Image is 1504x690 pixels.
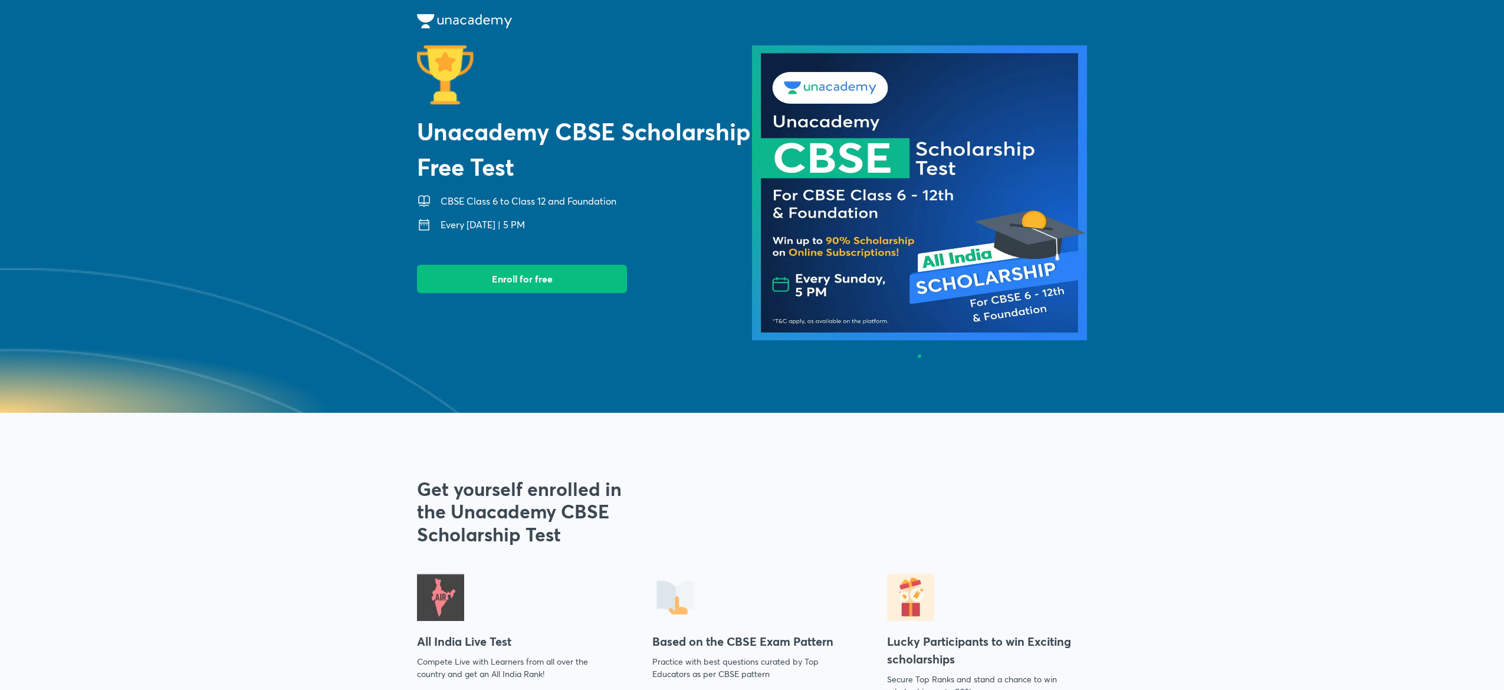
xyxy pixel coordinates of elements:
a: logo [417,14,1087,31]
h4: All India Live Test [417,633,617,650]
button: Enroll for free [417,265,627,293]
img: logo [417,14,512,28]
img: key-point [417,574,464,621]
p: Practice with best questions curated by Top Educators as per CBSE pattern [652,655,852,680]
h4: Lucky Participants to win Exciting scholarships [887,633,1087,668]
img: logo [417,45,752,104]
img: book [417,194,431,208]
p: Compete Live with Learners from all over the country and get an All India Rank! [417,655,617,680]
img: key-point [652,574,700,621]
img: banner-0 [752,45,1087,340]
img: key-point [887,574,934,621]
h2: Get yourself enrolled in the Unacademy CBSE Scholarship Test [417,478,652,546]
h4: Based on the CBSE Exam Pattern [652,633,852,650]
